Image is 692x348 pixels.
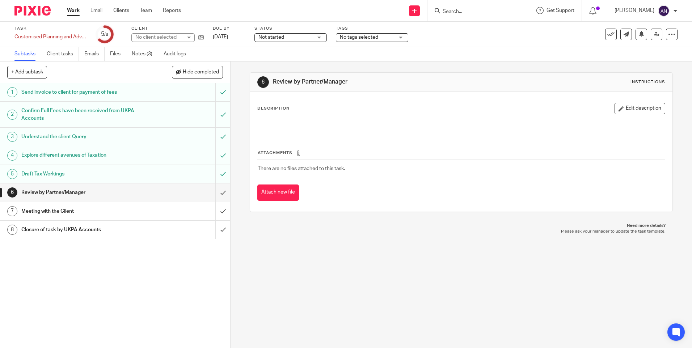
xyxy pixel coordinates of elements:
a: Audit logs [164,47,191,61]
div: 5 [101,30,108,38]
a: Work [67,7,80,14]
label: Status [254,26,327,31]
h1: Draft Tax Workings [21,169,146,179]
span: There are no files attached to this task. [258,166,345,171]
a: Subtasks [14,47,41,61]
div: No client selected [135,34,182,41]
div: 7 [7,206,17,216]
div: 8 [7,225,17,235]
a: Emails [84,47,105,61]
div: 3 [7,132,17,142]
label: Client [131,26,204,31]
h1: Review by Partner/Manager [21,187,146,198]
p: Need more details? [257,223,665,229]
h1: Send invoice to client for payment of fees [21,87,146,98]
h1: Understand the client Query [21,131,146,142]
span: [DATE] [213,34,228,39]
h1: Explore different avenues of Taxation [21,150,146,161]
div: 1 [7,87,17,97]
button: + Add subtask [7,66,47,78]
label: Due by [213,26,245,31]
span: Get Support [547,8,574,13]
div: Customised Planning and Advisory Services [14,33,87,41]
div: 5 [7,169,17,179]
span: No tags selected [340,35,378,40]
small: /8 [104,33,108,37]
a: Files [110,47,126,61]
p: [PERSON_NAME] [615,7,654,14]
label: Tags [336,26,408,31]
a: Reports [163,7,181,14]
div: 2 [7,110,17,120]
div: 6 [257,76,269,88]
h1: Confirm Full Fees have been received from UKPA Accounts [21,105,146,124]
span: Hide completed [183,69,219,75]
span: Attachments [258,151,292,155]
button: Edit description [615,103,665,114]
a: Clients [113,7,129,14]
div: 4 [7,150,17,161]
img: Pixie [14,6,51,16]
a: Team [140,7,152,14]
span: Not started [258,35,284,40]
button: Hide completed [172,66,223,78]
div: Instructions [630,79,665,85]
button: Attach new file [257,184,299,201]
img: svg%3E [658,5,670,17]
h1: Review by Partner/Manager [273,78,477,86]
a: Client tasks [47,47,79,61]
a: Email [90,7,102,14]
label: Task [14,26,87,31]
a: Notes (3) [132,47,158,61]
p: Description [257,106,290,111]
h1: Meeting with the Client [21,206,146,217]
input: Search [442,9,507,15]
h1: Closure of task by UKPA Accounts [21,224,146,235]
p: Please ask your manager to update the task template. [257,229,665,234]
div: 6 [7,187,17,198]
